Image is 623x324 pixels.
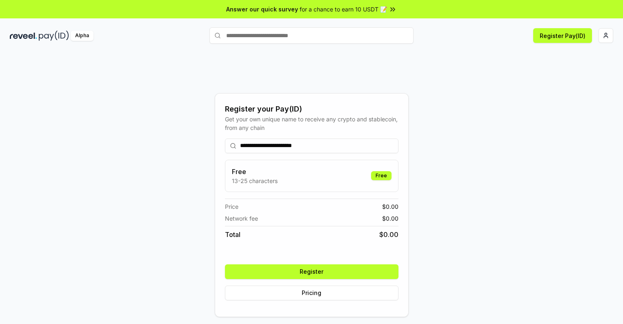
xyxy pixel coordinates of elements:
[379,230,398,239] span: $ 0.00
[225,202,238,211] span: Price
[225,286,398,300] button: Pricing
[382,202,398,211] span: $ 0.00
[10,31,37,41] img: reveel_dark
[371,171,392,180] div: Free
[226,5,298,13] span: Answer our quick survey
[225,115,398,132] div: Get your own unique name to receive any crypto and stablecoin, from any chain
[225,230,240,239] span: Total
[382,214,398,223] span: $ 0.00
[533,28,592,43] button: Register Pay(ID)
[39,31,69,41] img: pay_id
[225,214,258,223] span: Network fee
[225,103,398,115] div: Register your Pay(ID)
[71,31,93,41] div: Alpha
[232,177,278,185] p: 13-25 characters
[232,167,278,177] h3: Free
[300,5,387,13] span: for a chance to earn 10 USDT 📝
[225,264,398,279] button: Register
